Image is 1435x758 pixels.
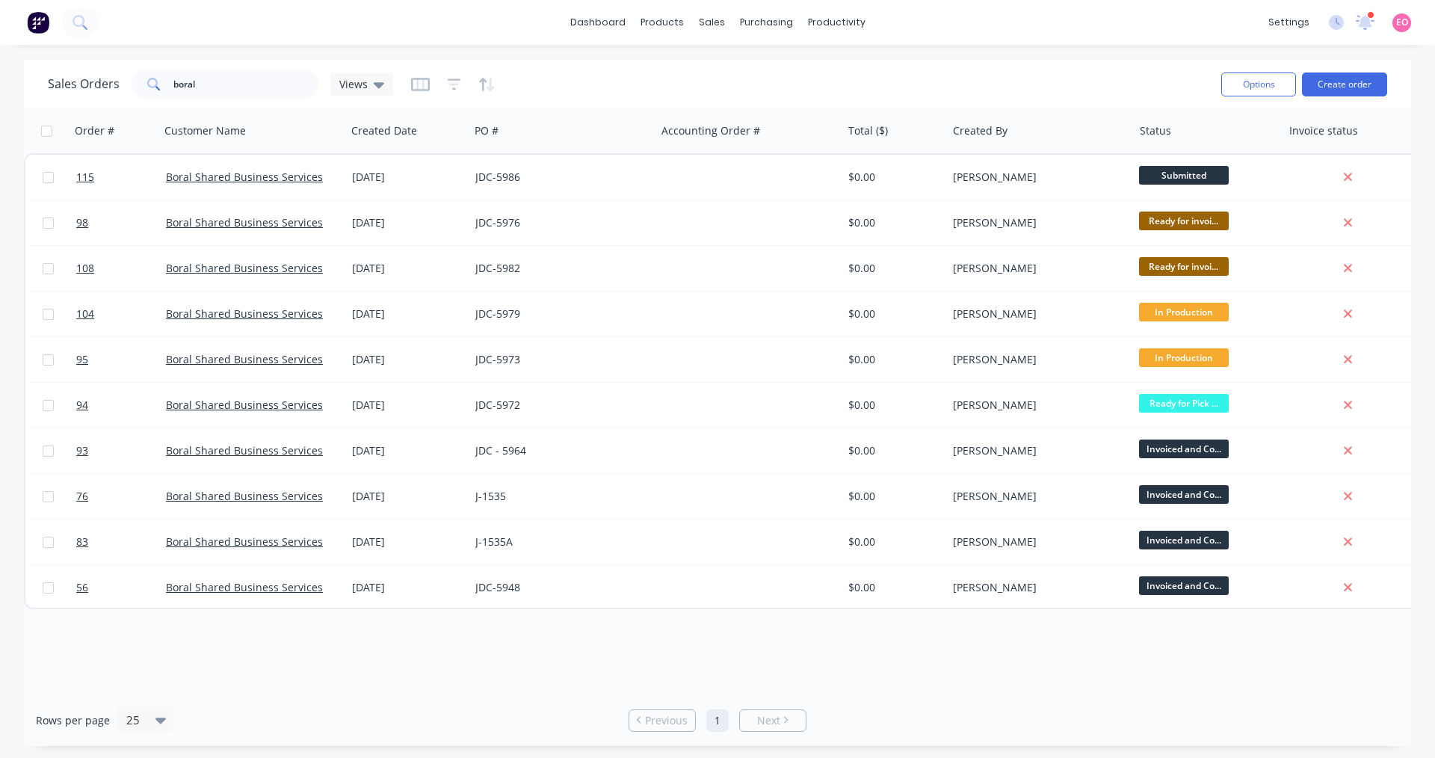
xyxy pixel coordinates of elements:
[953,261,1119,276] div: [PERSON_NAME]
[76,155,166,200] a: 115
[757,713,780,728] span: Next
[76,200,166,245] a: 98
[1289,123,1358,138] div: Invoice status
[475,261,641,276] div: JDC-5982
[953,580,1119,595] div: [PERSON_NAME]
[848,123,888,138] div: Total ($)
[166,534,323,549] a: Boral Shared Business Services
[953,123,1007,138] div: Created By
[76,489,88,504] span: 76
[352,261,463,276] div: [DATE]
[953,306,1119,321] div: [PERSON_NAME]
[352,443,463,458] div: [DATE]
[1221,73,1296,96] button: Options
[953,215,1119,230] div: [PERSON_NAME]
[1140,123,1171,138] div: Status
[48,77,120,91] h1: Sales Orders
[1139,348,1229,367] span: In Production
[166,489,323,503] a: Boral Shared Business Services
[352,306,463,321] div: [DATE]
[352,534,463,549] div: [DATE]
[76,520,166,564] a: 83
[75,123,114,138] div: Order #
[76,428,166,473] a: 93
[740,713,806,728] a: Next page
[732,11,800,34] div: purchasing
[352,398,463,413] div: [DATE]
[629,713,695,728] a: Previous page
[1139,485,1229,504] span: Invoiced and Co...
[166,352,323,366] a: Boral Shared Business Services
[953,489,1119,504] div: [PERSON_NAME]
[76,534,88,549] span: 83
[1396,16,1408,29] span: EO
[76,474,166,519] a: 76
[76,383,166,428] a: 94
[1261,11,1317,34] div: settings
[848,534,936,549] div: $0.00
[848,580,936,595] div: $0.00
[475,170,641,185] div: JDC-5986
[1139,440,1229,458] span: Invoiced and Co...
[1139,303,1229,321] span: In Production
[76,170,94,185] span: 115
[475,398,641,413] div: JDC-5972
[1139,394,1229,413] span: Ready for Pick ...
[475,534,641,549] div: J-1535A
[645,713,688,728] span: Previous
[1139,531,1229,549] span: Invoiced and Co...
[848,489,936,504] div: $0.00
[691,11,732,34] div: sales
[166,398,323,412] a: Boral Shared Business Services
[848,170,936,185] div: $0.00
[166,261,323,275] a: Boral Shared Business Services
[661,123,760,138] div: Accounting Order #
[848,306,936,321] div: $0.00
[953,534,1119,549] div: [PERSON_NAME]
[76,352,88,367] span: 95
[953,443,1119,458] div: [PERSON_NAME]
[76,565,166,610] a: 56
[1139,212,1229,230] span: Ready for invoi...
[164,123,246,138] div: Customer Name
[1302,73,1387,96] button: Create order
[166,580,323,594] a: Boral Shared Business Services
[76,337,166,382] a: 95
[339,76,368,92] span: Views
[953,398,1119,413] div: [PERSON_NAME]
[1139,576,1229,595] span: Invoiced and Co...
[76,215,88,230] span: 98
[76,443,88,458] span: 93
[475,306,641,321] div: JDC-5979
[475,352,641,367] div: JDC-5973
[166,215,323,229] a: Boral Shared Business Services
[166,170,323,184] a: Boral Shared Business Services
[953,170,1119,185] div: [PERSON_NAME]
[623,709,812,732] ul: Pagination
[27,11,49,34] img: Factory
[953,352,1119,367] div: [PERSON_NAME]
[352,580,463,595] div: [DATE]
[76,261,94,276] span: 108
[475,123,499,138] div: PO #
[76,580,88,595] span: 56
[633,11,691,34] div: products
[352,489,463,504] div: [DATE]
[475,443,641,458] div: JDC - 5964
[166,306,323,321] a: Boral Shared Business Services
[352,352,463,367] div: [DATE]
[848,261,936,276] div: $0.00
[475,489,641,504] div: J-1535
[848,443,936,458] div: $0.00
[352,170,463,185] div: [DATE]
[352,215,463,230] div: [DATE]
[706,709,729,732] a: Page 1 is your current page
[800,11,873,34] div: productivity
[848,398,936,413] div: $0.00
[475,580,641,595] div: JDC-5948
[351,123,417,138] div: Created Date
[166,443,323,457] a: Boral Shared Business Services
[563,11,633,34] a: dashboard
[848,352,936,367] div: $0.00
[76,292,166,336] a: 104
